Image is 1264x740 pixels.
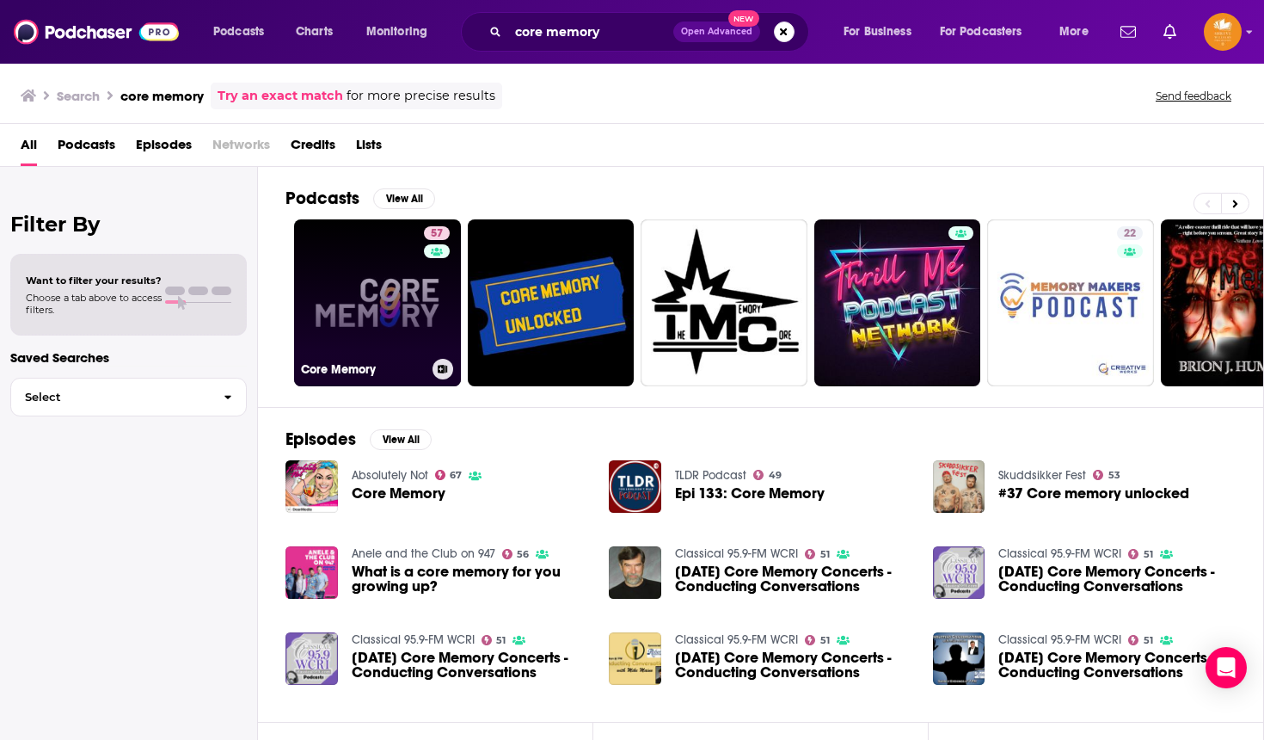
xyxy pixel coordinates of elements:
[120,88,204,104] h3: core memory
[212,131,270,166] span: Networks
[675,564,912,594] a: 02-24-19 Core Memory Concerts - Conducting Conversations
[352,632,475,647] a: Classical 95.9-FM WCRI
[352,468,428,483] a: Absolutely Not
[1124,225,1136,243] span: 22
[987,219,1154,386] a: 22
[998,651,1236,680] a: 08-30-20 Core Memory Concerts - Conducting Conversations
[352,486,445,501] a: Core Memory
[609,546,661,599] img: 02-24-19 Core Memory Concerts - Conducting Conversations
[496,637,506,644] span: 51
[285,18,343,46] a: Charts
[482,635,506,645] a: 51
[998,486,1189,501] span: #37 Core memory unlocked
[933,460,985,513] img: #37 Core memory unlocked
[294,219,461,386] a: 57Core Memory
[1144,551,1153,558] span: 51
[1117,226,1143,240] a: 22
[285,188,359,209] h2: Podcasts
[26,292,162,316] span: Choose a tab above to access filters.
[1108,472,1120,479] span: 53
[285,546,338,599] img: What is a core memory for you growing up?
[435,470,463,480] a: 67
[1204,13,1242,51] span: Logged in as ShreveWilliams
[675,651,912,680] a: 04-12-20 Core Memory Concerts - Conducting Conversations
[675,546,798,561] a: Classical 95.9-FM WCRI
[213,20,264,44] span: Podcasts
[517,551,529,558] span: 56
[366,20,427,44] span: Monitoring
[844,20,911,44] span: For Business
[347,86,495,106] span: for more precise results
[285,429,432,450] a: EpisodesView All
[356,131,382,166] a: Lists
[352,564,589,594] a: What is a core memory for you growing up?
[21,131,37,166] a: All
[1128,549,1153,559] a: 51
[933,632,985,685] img: 08-30-20 Core Memory Concerts - Conducting Conversations
[998,632,1121,647] a: Classical 95.9-FM WCRI
[291,131,335,166] span: Credits
[728,10,759,27] span: New
[352,546,495,561] a: Anele and the Club on 947
[675,486,825,501] a: Epi 133: Core Memory
[373,188,435,209] button: View All
[1204,13,1242,51] button: Show profile menu
[431,225,443,243] span: 57
[940,20,1022,44] span: For Podcasters
[1204,13,1242,51] img: User Profile
[805,549,830,559] a: 51
[354,18,450,46] button: open menu
[933,546,985,599] img: 01-22-23 Core Memory Concerts - Conducting Conversations
[1059,20,1089,44] span: More
[1114,17,1143,46] a: Show notifications dropdown
[352,651,589,680] a: 04-24-22 Core Memory Concerts - Conducting Conversations
[301,362,426,377] h3: Core Memory
[675,564,912,594] span: [DATE] Core Memory Concerts - Conducting Conversations
[831,18,933,46] button: open menu
[1157,17,1183,46] a: Show notifications dropdown
[11,392,210,403] span: Select
[1206,647,1247,688] div: Open Intercom Messenger
[57,88,100,104] h3: Search
[609,632,661,685] img: 04-12-20 Core Memory Concerts - Conducting Conversations
[285,429,356,450] h2: Episodes
[998,564,1236,594] span: [DATE] Core Memory Concerts - Conducting Conversations
[477,12,825,52] div: Search podcasts, credits, & more...
[998,468,1086,483] a: Skuddsikker Fest
[753,470,782,480] a: 49
[201,18,286,46] button: open menu
[218,86,343,106] a: Try an exact match
[10,378,247,416] button: Select
[929,18,1047,46] button: open menu
[1144,637,1153,644] span: 51
[136,131,192,166] span: Episodes
[998,564,1236,594] a: 01-22-23 Core Memory Concerts - Conducting Conversations
[10,212,247,237] h2: Filter By
[285,460,338,513] img: Core Memory
[820,637,830,644] span: 51
[609,460,661,513] img: Epi 133: Core Memory
[820,551,830,558] span: 51
[675,632,798,647] a: Classical 95.9-FM WCRI
[26,274,162,287] span: Want to filter your results?
[58,131,115,166] a: Podcasts
[14,15,179,48] img: Podchaser - Follow, Share and Rate Podcasts
[508,18,673,46] input: Search podcasts, credits, & more...
[998,546,1121,561] a: Classical 95.9-FM WCRI
[285,632,338,685] img: 04-24-22 Core Memory Concerts - Conducting Conversations
[352,651,589,680] span: [DATE] Core Memory Concerts - Conducting Conversations
[681,28,752,36] span: Open Advanced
